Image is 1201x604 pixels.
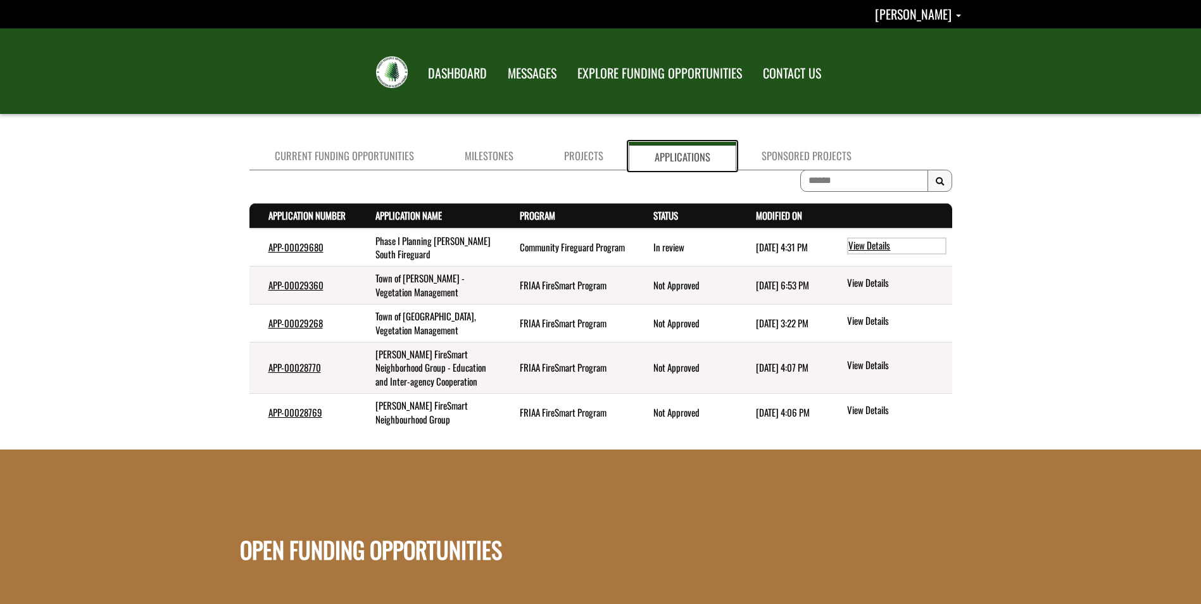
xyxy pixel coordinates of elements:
[439,142,539,170] a: Milestones
[240,463,502,562] h1: OPEN FUNDING OPPORTUNITIES
[356,343,501,394] td: Hinton FireSmart Neighborhood Group - Education and Inter-agency Cooperation
[498,58,566,89] a: MESSAGES
[756,360,808,374] time: [DATE] 4:07 PM
[736,142,877,170] a: Sponsored Projects
[501,394,634,431] td: FRIAA FireSmart Program
[356,267,501,305] td: Town of Hinton - Vegetation Management
[634,267,738,305] td: Not Approved
[737,229,826,267] td: 9/25/2025 4:31 PM
[927,170,952,192] button: Search Results
[737,305,826,343] td: 1/20/2025 3:22 PM
[268,240,324,254] a: APP-00029680
[501,343,634,394] td: FRIAA FireSmart Program
[376,56,408,88] img: FRIAA Submissions Portal
[568,58,751,89] a: EXPLORE FUNDING OPPORTUNITIES
[268,405,322,419] a: APP-00028769
[501,229,634,267] td: Community Fireguard Program
[356,305,501,343] td: Town of Hinton, Vegetation Management
[418,58,496,89] a: DASHBOARD
[826,204,952,229] th: Actions
[826,394,952,431] td: action menu
[629,142,736,170] a: Applications
[756,405,810,419] time: [DATE] 4:06 PM
[268,360,321,374] a: APP-00028770
[356,394,501,431] td: Hinton FireSmart Neighbourhood Group
[249,267,356,305] td: APP-00029360
[847,276,946,291] a: View details
[653,208,678,222] a: Status
[634,394,738,431] td: Not Approved
[356,229,501,267] td: Phase I Planning Hinton South Fireguard
[737,267,826,305] td: 4/10/2025 6:53 PM
[501,267,634,305] td: FRIAA FireSmart Program
[268,208,346,222] a: Application Number
[753,58,831,89] a: CONTACT US
[756,208,802,222] a: Modified On
[634,305,738,343] td: Not Approved
[875,4,952,23] span: [PERSON_NAME]
[268,316,323,330] a: APP-00029268
[539,142,629,170] a: Projects
[737,343,826,394] td: 3/22/2024 4:07 PM
[847,403,946,418] a: View details
[520,208,555,222] a: Program
[800,170,928,192] input: To search on partial text, use the asterisk (*) wildcard character.
[847,314,946,329] a: View details
[737,394,826,431] td: 3/22/2024 4:06 PM
[826,267,952,305] td: action menu
[249,394,356,431] td: APP-00028769
[847,358,946,374] a: View details
[417,54,831,89] nav: Main Navigation
[875,4,961,23] a: Cristina Shantz
[501,305,634,343] td: FRIAA FireSmart Program
[268,278,324,292] a: APP-00029360
[756,278,809,292] time: [DATE] 6:53 PM
[249,305,356,343] td: APP-00029268
[249,142,439,170] a: Current Funding Opportunities
[249,343,356,394] td: APP-00028770
[756,316,808,330] time: [DATE] 3:22 PM
[826,343,952,394] td: action menu
[249,229,356,267] td: APP-00029680
[826,305,952,343] td: action menu
[826,229,952,267] td: action menu
[634,229,738,267] td: In review
[847,237,946,254] a: View details
[375,208,442,222] a: Application Name
[634,343,738,394] td: Not Approved
[756,240,808,254] time: [DATE] 4:31 PM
